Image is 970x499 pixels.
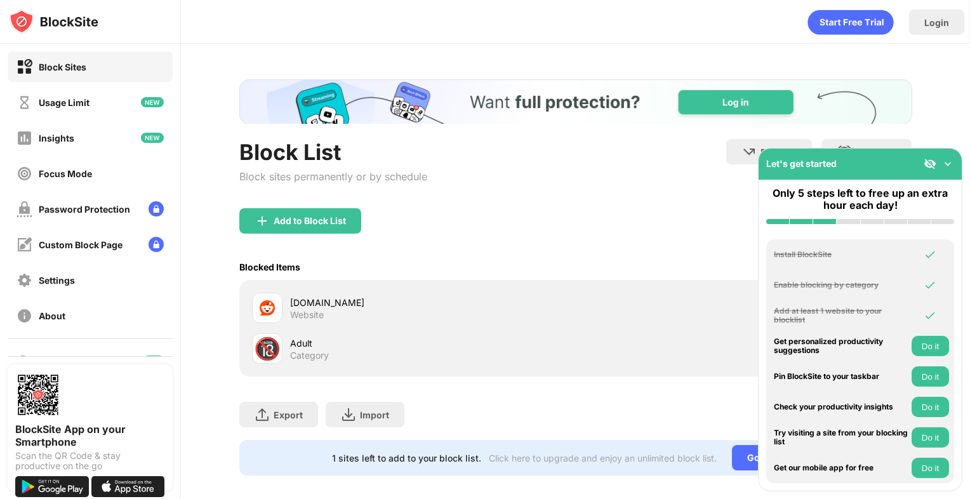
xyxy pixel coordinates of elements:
[39,168,92,179] div: Focus Mode
[39,97,90,108] div: Usage Limit
[912,336,949,356] button: Do it
[15,354,30,369] img: blocking-icon.svg
[149,237,164,252] img: lock-menu.svg
[774,403,908,411] div: Check your productivity insights
[274,216,346,226] div: Add to Block List
[17,130,32,146] img: insights-off.svg
[774,250,908,259] div: Install BlockSite
[924,157,936,170] img: eye-not-visible.svg
[290,296,576,309] div: [DOMAIN_NAME]
[774,429,908,447] div: Try visiting a site from your blocking list
[941,157,954,170] img: omni-setup-toggle.svg
[17,95,32,110] img: time-usage-off.svg
[290,350,329,361] div: Category
[39,133,74,143] div: Insights
[15,423,165,448] div: BlockSite App on your Smartphone
[774,337,908,356] div: Get personalized productivity suggestions
[761,147,797,157] div: Redirect
[91,476,165,497] img: download-on-the-app-store.svg
[17,201,32,217] img: password-protection-off.svg
[924,248,936,261] img: omni-check.svg
[39,62,86,72] div: Block Sites
[39,275,75,286] div: Settings
[239,79,912,124] iframe: Banner
[290,336,576,350] div: Adult
[17,237,32,253] img: customize-block-page-off.svg
[774,463,908,472] div: Get our mobile app for free
[9,9,98,34] img: logo-blocksite.svg
[912,458,949,478] button: Do it
[239,139,427,165] div: Block List
[732,445,819,470] div: Go Unlimited
[912,366,949,387] button: Do it
[360,409,389,420] div: Import
[39,239,123,250] div: Custom Block Page
[766,187,954,211] div: Only 5 steps left to free up an extra hour each day!
[807,10,894,35] div: animation
[774,372,908,381] div: Pin BlockSite to your taskbar
[15,476,89,497] img: get-it-on-google-play.svg
[332,453,481,463] div: 1 sites left to add to your block list.
[17,166,32,182] img: focus-off.svg
[924,309,936,322] img: omni-check.svg
[239,262,300,272] div: Blocked Items
[15,372,61,418] img: options-page-qr-code.png
[254,336,281,362] div: 🔞
[856,147,896,157] div: Schedule
[290,309,324,321] div: Website
[141,97,164,107] img: new-icon.svg
[149,201,164,216] img: lock-menu.svg
[489,453,717,463] div: Click here to upgrade and enjoy an unlimited block list.
[17,59,32,75] img: block-on.svg
[774,281,908,289] div: Enable blocking by category
[924,17,949,28] div: Login
[239,170,427,183] div: Block sites permanently or by schedule
[766,158,837,169] div: Let's get started
[15,451,165,471] div: Scan the QR Code & stay productive on the go
[912,427,949,448] button: Do it
[39,204,130,215] div: Password Protection
[912,397,949,417] button: Do it
[260,300,275,316] img: favicons
[924,279,936,291] img: omni-check.svg
[274,409,303,420] div: Export
[39,310,65,321] div: About
[774,307,908,325] div: Add at least 1 website to your blocklist
[141,133,164,143] img: new-icon.svg
[17,308,32,324] img: about-off.svg
[17,272,32,288] img: settings-off.svg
